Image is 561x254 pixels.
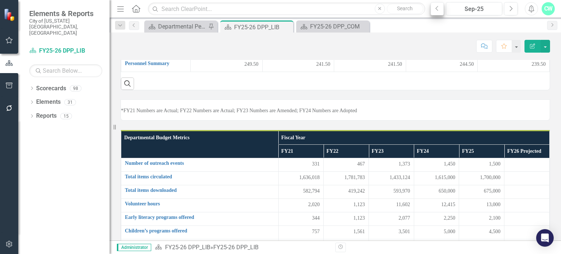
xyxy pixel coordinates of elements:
td: Double-Click to Edit [504,225,550,239]
a: Total items downloaded [125,187,275,193]
a: Reports [36,112,57,120]
a: Total items circulated [125,174,275,179]
span: 1,700,000 [480,174,500,181]
td: Double-Click to Edit [459,225,504,239]
button: Search [387,4,423,14]
td: Double-Click to Edit [324,171,369,185]
span: 1,615,000 [435,174,455,181]
span: 419,242 [348,187,365,195]
button: CW [542,2,555,15]
td: Double-Click to Edit [406,58,478,72]
td: Double-Click to Edit [369,225,414,239]
td: Double-Click to Edit [324,198,369,212]
span: 2,250 [444,215,455,222]
span: 582,794 [303,187,320,195]
span: 239.50 [532,61,546,68]
span: 593,970 [393,187,410,195]
span: 2,020 [308,201,320,208]
span: 1,781,783 [344,174,365,181]
span: 331 [312,160,320,168]
td: Double-Click to Edit Right Click for Context Menu [121,212,279,225]
td: Double-Click to Edit [278,239,324,253]
span: 675,000 [484,187,501,195]
span: 241.50 [316,61,331,68]
td: Double-Click to Edit [262,58,334,72]
a: Early literacy programs offered [125,215,275,220]
td: Double-Click to Edit [369,158,414,171]
div: 31 [64,99,76,105]
button: Sep-25 [446,2,502,15]
div: FY25-26 DPP_LIB [213,244,259,251]
a: Personnel Summary [125,61,187,66]
td: Double-Click to Edit [369,185,414,198]
td: Double-Click to Edit Right Click for Context Menu [121,239,279,253]
div: Sep-25 [449,5,500,14]
a: Elements [36,98,61,106]
span: 11,602 [396,201,410,208]
td: Double-Click to Edit [324,239,369,253]
span: 241.50 [388,61,402,68]
td: Double-Click to Edit Right Click for Context Menu [121,185,279,198]
td: Double-Click to Edit [504,239,550,253]
td: Double-Click to Edit [278,225,324,239]
div: 15 [60,113,72,119]
span: Administrator [117,244,151,251]
div: FY25-26 DPP_LIB [234,23,291,32]
span: 1,636,018 [299,174,320,181]
span: 1,373 [398,160,410,168]
td: Double-Click to Edit Right Click for Context Menu [121,158,279,171]
span: 12,415 [441,201,455,208]
td: Double-Click to Edit [459,198,504,212]
a: Departmental Performance Plans [146,22,206,31]
td: Double-Click to Edit [414,239,459,253]
div: » [155,243,330,252]
small: City of [US_STATE][GEOGRAPHIC_DATA], [GEOGRAPHIC_DATA] [29,18,102,36]
span: 1,561 [354,228,365,235]
a: Number of outreach events [125,160,275,166]
img: ClearPoint Strategy [4,8,17,21]
div: Departmental Performance Plans [158,22,206,31]
span: 4,500 [489,228,501,235]
td: Double-Click to Edit [504,185,550,198]
input: Search ClearPoint... [148,3,425,15]
td: Double-Click to Edit [459,185,504,198]
span: 467 [357,160,365,168]
div: Open Intercom Messenger [536,229,554,247]
td: Double-Click to Edit [334,58,406,72]
a: FY25-26 DPP_LIB [165,244,210,251]
span: 650,000 [439,187,455,195]
td: Double-Click to Edit [369,239,414,253]
td: Double-Click to Edit [369,198,414,212]
span: 13,000 [486,201,501,208]
span: 1,123 [354,201,365,208]
span: 1,500 [489,160,501,168]
td: Double-Click to Edit [414,185,459,198]
td: Double-Click to Edit [414,158,459,171]
td: Double-Click to Edit [369,212,414,225]
td: Double-Click to Edit [504,212,550,225]
td: Double-Click to Edit [459,239,504,253]
td: Double-Click to Edit [324,185,369,198]
td: Double-Click to Edit [504,158,550,171]
a: FY25-26 DPP_COM [298,22,367,31]
span: Search [397,5,413,11]
span: 344 [312,215,320,222]
td: Double-Click to Edit [459,212,504,225]
td: Double-Click to Edit [324,158,369,171]
span: 5,000 [444,228,455,235]
td: Double-Click to Edit Right Click for Context Menu [121,58,191,72]
a: Scorecards [36,84,66,93]
a: Children’s programs offered [125,228,275,234]
td: Double-Click to Edit [278,185,324,198]
a: Volunteer hours [125,201,275,206]
td: Double-Click to Edit [414,171,459,185]
span: 1,450 [444,160,455,168]
span: 3,501 [398,228,410,235]
span: 249.50 [244,61,259,68]
span: 244.50 [460,61,474,68]
td: Double-Click to Edit [478,58,550,72]
td: Double-Click to Edit [191,58,263,72]
span: 2,100 [489,215,501,222]
input: Search Below... [29,64,102,77]
td: Double-Click to Edit [414,225,459,239]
